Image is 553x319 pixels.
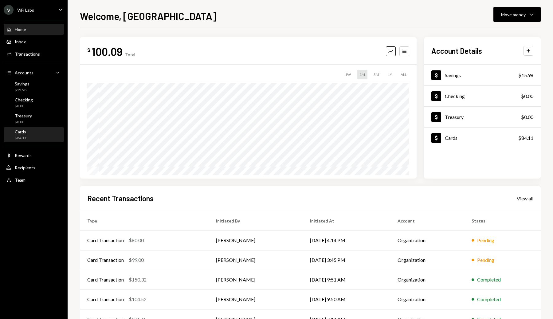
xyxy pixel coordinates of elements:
div: Team [15,177,25,183]
a: Inbox [4,36,64,47]
div: 100.09 [92,45,123,58]
div: Total [125,52,135,57]
div: Inbox [15,39,26,44]
div: Treasury [15,113,32,118]
div: ViFi Labs [17,7,34,13]
div: $84.11 [15,136,26,141]
a: Savings$15.98 [424,65,541,85]
h1: Welcome, [GEOGRAPHIC_DATA] [80,10,216,22]
a: Checking$0.00 [4,95,64,110]
a: Recipients [4,162,64,173]
a: Transactions [4,48,64,59]
a: Savings$15.98 [4,79,64,94]
div: Checking [445,93,465,99]
a: Checking$0.00 [424,86,541,106]
div: Savings [15,81,29,86]
a: View all [517,195,533,202]
a: Cards$84.11 [424,128,541,148]
div: Recipients [15,165,35,170]
div: $15.98 [15,88,29,93]
td: Organization [390,250,465,270]
a: Accounts [4,67,64,78]
td: [PERSON_NAME] [209,230,303,250]
div: 1W [343,70,353,79]
th: Initiated By [209,211,303,230]
div: Card Transaction [87,237,124,244]
div: Transactions [15,51,40,57]
a: Treasury$0.00 [424,107,541,127]
td: Organization [390,289,465,309]
td: [DATE] 9:51 AM [303,270,390,289]
th: Status [464,211,541,230]
div: $150.32 [129,276,147,283]
td: Organization [390,270,465,289]
div: Home [15,27,26,32]
div: Rewards [15,153,32,158]
div: $0.00 [521,113,533,121]
div: Treasury [445,114,464,120]
div: 3M [371,70,382,79]
th: Initiated At [303,211,390,230]
a: Cards$84.11 [4,127,64,142]
td: [DATE] 9:50 AM [303,289,390,309]
div: $104.52 [129,296,147,303]
div: Card Transaction [87,296,124,303]
div: $ [87,47,90,53]
div: $15.98 [518,72,533,79]
td: [PERSON_NAME] [209,270,303,289]
a: Team [4,174,64,185]
td: [PERSON_NAME] [209,250,303,270]
div: Cards [445,135,457,141]
h2: Recent Transactions [87,193,154,203]
th: Account [390,211,465,230]
div: Savings [445,72,461,78]
a: Treasury$0.00 [4,111,64,126]
div: $0.00 [15,120,32,125]
div: $80.00 [129,237,144,244]
th: Type [80,211,209,230]
div: Card Transaction [87,276,124,283]
a: Rewards [4,150,64,161]
div: Accounts [15,70,33,75]
a: Home [4,24,64,35]
div: 1Y [385,70,394,79]
div: Completed [477,276,501,283]
div: $84.11 [518,134,533,142]
td: [PERSON_NAME] [209,289,303,309]
div: $0.00 [15,104,33,109]
h2: Account Details [431,46,482,56]
div: V [4,5,14,15]
div: $99.00 [129,256,144,264]
td: [DATE] 4:14 PM [303,230,390,250]
div: Pending [477,256,494,264]
div: 1M [357,70,367,79]
button: Move money [493,7,541,22]
td: Organization [390,230,465,250]
div: Cards [15,129,26,134]
div: $0.00 [521,93,533,100]
td: [DATE] 3:45 PM [303,250,390,270]
div: Completed [477,296,501,303]
div: Pending [477,237,494,244]
div: Checking [15,97,33,102]
div: ALL [398,70,409,79]
div: Move money [501,11,526,18]
div: Card Transaction [87,256,124,264]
